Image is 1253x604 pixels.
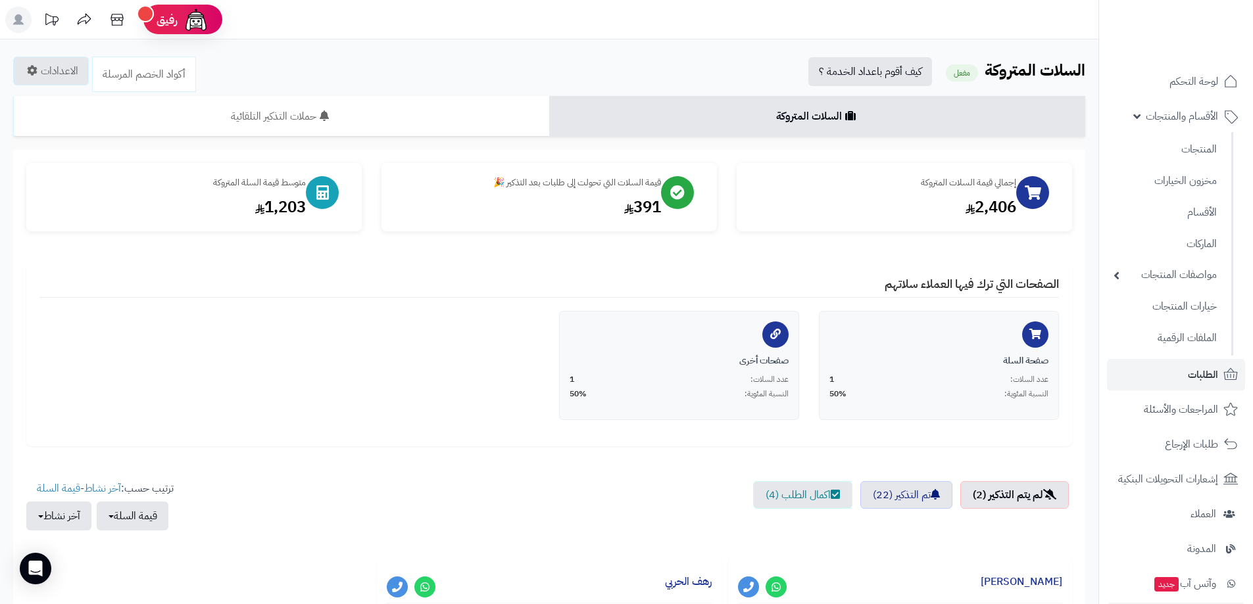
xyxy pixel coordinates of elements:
[1107,394,1245,425] a: المراجعات والأسئلة
[1191,505,1216,523] span: العملاء
[1169,72,1218,91] span: لوحة التحكم
[1107,533,1245,565] a: المدونة
[1107,66,1245,97] a: لوحة التحكم
[37,480,80,496] a: قيمة السلة
[750,196,1016,218] div: 2,406
[1107,498,1245,530] a: العملاء
[97,501,168,530] button: قيمة السلة
[39,196,306,218] div: 1,203
[1146,107,1218,126] span: الأقسام والمنتجات
[395,196,661,218] div: 391
[829,354,1048,367] div: صفحة السلة
[1165,435,1218,453] span: طلبات الإرجاع
[665,574,712,590] a: رهف الحربي
[26,481,174,530] ul: ترتيب حسب: -
[549,96,1085,137] a: السلات المتروكة
[829,374,834,385] span: 1
[157,12,178,28] span: رفيق
[1107,261,1223,289] a: مواصفات المنتجات
[1107,198,1223,227] a: الأقسام
[960,481,1069,509] a: لم يتم التذكير (2)
[395,176,661,189] div: قيمة السلات التي تحولت إلى طلبات بعد التذكير 🎉
[1004,388,1048,400] span: النسبة المئوية:
[1107,568,1245,599] a: وآتس آبجديد
[1107,230,1223,258] a: الماركات
[750,176,1016,189] div: إجمالي قيمة السلات المتروكة
[1107,135,1223,164] a: المنتجات
[1107,292,1223,321] a: خيارات المنتجات
[35,7,68,36] a: تحديثات المنصة
[808,57,932,86] a: كيف أقوم باعداد الخدمة ؟
[1107,324,1223,352] a: الملفات الرقمية
[570,354,789,367] div: صفحات أخرى
[1153,574,1216,593] span: وآتس آب
[1154,577,1179,592] span: جديد
[946,64,978,81] small: مفعل
[183,7,209,33] img: ai-face.png
[26,501,91,530] button: آخر نشاط
[860,481,952,509] a: تم التذكير (22)
[570,388,587,400] span: 50%
[1107,429,1245,460] a: طلبات الإرجاع
[39,277,1059,298] h4: الصفحات التي ترك فيها العملاء سلاتهم
[39,176,306,189] div: متوسط قيمة السلة المتروكة
[745,388,789,400] span: النسبة المئوية:
[1187,540,1216,558] span: المدونة
[750,374,789,385] span: عدد السلات:
[829,388,847,400] span: 50%
[92,57,196,92] a: أكواد الخصم المرسلة
[753,481,852,509] a: اكمال الطلب (4)
[13,57,89,85] a: الاعدادات
[1107,359,1245,390] a: الطلبات
[981,574,1062,590] a: [PERSON_NAME]
[1107,167,1223,195] a: مخزون الخيارات
[1118,470,1218,488] span: إشعارات التحويلات البنكية
[1010,374,1048,385] span: عدد السلات:
[20,553,51,584] div: Open Intercom Messenger
[1144,400,1218,419] span: المراجعات والأسئلة
[985,58,1085,82] b: السلات المتروكة
[84,480,121,496] a: آخر نشاط
[570,374,574,385] span: 1
[13,96,549,137] a: حملات التذكير التلقائية
[1107,463,1245,495] a: إشعارات التحويلات البنكية
[1188,365,1218,384] span: الطلبات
